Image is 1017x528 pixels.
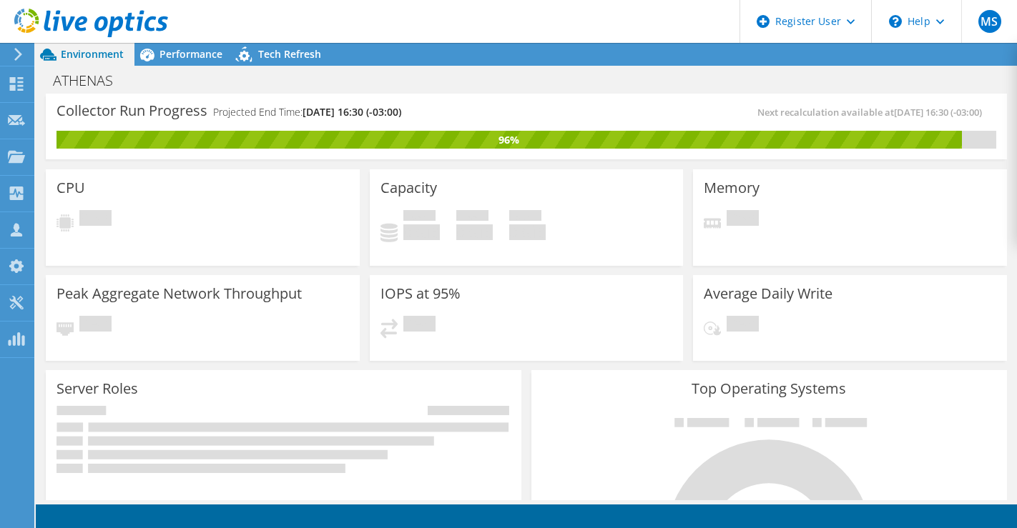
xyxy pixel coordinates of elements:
[403,316,436,335] span: Pending
[56,381,138,397] h3: Server Roles
[894,106,982,119] span: [DATE] 16:30 (-03:00)
[727,210,759,229] span: Pending
[704,180,760,196] h3: Memory
[159,47,222,61] span: Performance
[56,180,85,196] h3: CPU
[889,15,902,28] svg: \n
[46,73,135,89] h1: ATHENAS
[757,106,989,119] span: Next recalculation available at
[727,316,759,335] span: Pending
[456,224,493,240] h4: 0 GiB
[213,104,401,120] h4: Projected End Time:
[456,210,488,224] span: Free
[509,210,541,224] span: Total
[380,286,461,302] h3: IOPS at 95%
[258,47,321,61] span: Tech Refresh
[380,180,437,196] h3: Capacity
[56,286,302,302] h3: Peak Aggregate Network Throughput
[303,105,401,119] span: [DATE] 16:30 (-03:00)
[704,286,832,302] h3: Average Daily Write
[403,224,440,240] h4: 0 GiB
[79,316,112,335] span: Pending
[79,210,112,229] span: Pending
[978,10,1001,33] span: MS
[509,224,546,240] h4: 0 GiB
[403,210,436,224] span: Used
[56,132,962,148] div: 96%
[61,47,124,61] span: Environment
[542,381,996,397] h3: Top Operating Systems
